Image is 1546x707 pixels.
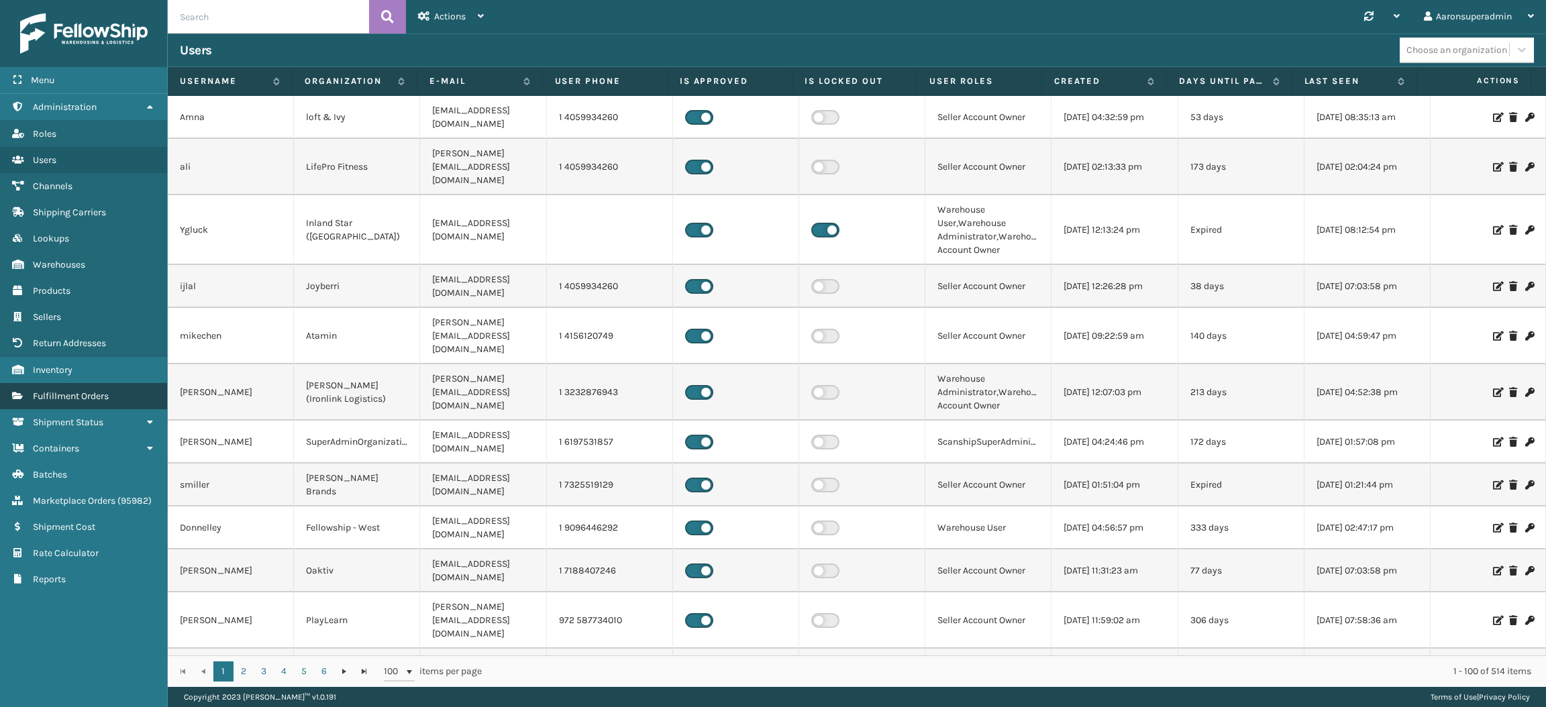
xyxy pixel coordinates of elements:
i: Change Password [1525,282,1533,291]
span: Products [33,285,70,296]
td: Donnelley [168,506,294,549]
i: Delete [1509,616,1517,625]
span: Return Addresses [33,337,106,349]
i: Edit [1493,616,1501,625]
td: [EMAIL_ADDRESS][DOMAIN_NAME] [420,195,546,265]
label: Is Approved [680,75,780,87]
i: Edit [1493,566,1501,576]
span: Users [33,154,56,166]
i: Delete [1509,113,1517,122]
td: [DATE] 04:56:57 pm [1051,506,1178,549]
td: [DATE] 12:13:24 pm [1051,195,1178,265]
td: 140 days [1178,308,1304,364]
td: 1 7188407246 [547,549,673,592]
td: [DATE] 04:32:59 pm [1051,96,1178,139]
td: Inland Star ([GEOGRAPHIC_DATA]) [294,195,420,265]
td: Seller Account Owner [925,649,1051,692]
td: 1 4059934260 [547,265,673,308]
td: [PERSON_NAME] Brands [294,464,420,506]
td: Atamin [294,308,420,364]
span: Channels [33,180,72,192]
td: [EMAIL_ADDRESS][DOMAIN_NAME] [420,649,546,692]
i: Edit [1493,331,1501,341]
td: Ygluck [168,195,294,265]
span: Shipping Carriers [33,207,106,218]
td: 972 587734010 [547,592,673,649]
span: ( 95982 ) [117,495,152,506]
i: Edit [1493,480,1501,490]
td: Oaktiv [294,549,420,592]
td: 38 days [1178,265,1304,308]
td: [DATE] 11:59:02 am [1051,592,1178,649]
td: Seller Account Owner [925,265,1051,308]
td: ScanshipSuperAdministrator [925,421,1051,464]
a: 4 [274,661,294,682]
h3: Users [180,42,212,58]
td: 1 6197531857 [547,421,673,464]
td: [DATE] 07:03:58 pm [1304,265,1431,308]
div: | [1431,687,1530,707]
i: Delete [1509,388,1517,397]
td: [EMAIL_ADDRESS][DOMAIN_NAME] [420,549,546,592]
i: Change Password [1525,225,1533,235]
td: [PERSON_NAME] (Ironlink Logistics) [294,364,420,421]
i: Delete [1509,480,1517,490]
i: Delete [1509,331,1517,341]
a: 3 [254,661,274,682]
td: ali [168,139,294,195]
td: Seller Account Owner [925,592,1051,649]
span: Fulfillment Orders [33,390,109,402]
span: Shipment Status [33,417,103,428]
td: loft & Ivy [294,96,420,139]
td: [DATE] 04:52:38 pm [1304,364,1431,421]
td: [DATE] 07:03:58 pm [1304,649,1431,692]
td: PlayLearn [294,592,420,649]
a: Go to the last page [354,661,374,682]
td: [DATE] 12:07:03 pm [1051,364,1178,421]
i: Change Password [1525,480,1533,490]
label: Username [180,75,266,87]
a: Privacy Policy [1479,692,1530,702]
img: logo [20,13,148,54]
i: Delete [1509,282,1517,291]
td: [DATE] 02:04:24 pm [1304,139,1431,195]
td: Warehouse User,Warehouse Administrator,Warehouse Account Owner [925,195,1051,265]
td: [EMAIL_ADDRESS][DOMAIN_NAME] [420,421,546,464]
span: Roles [33,128,56,140]
div: Choose an organization [1406,43,1507,57]
span: Go to the next page [339,666,350,677]
td: Seller Account Owner [925,308,1051,364]
i: Change Password [1525,566,1533,576]
label: Last Seen [1304,75,1391,87]
td: [DATE] 02:47:17 pm [1304,506,1431,549]
i: Edit [1493,388,1501,397]
td: [PERSON_NAME] [168,549,294,592]
td: Seller Account Owner [925,549,1051,592]
td: [EMAIL_ADDRESS][DOMAIN_NAME] [420,96,546,139]
td: LifePro Fitness [294,649,420,692]
p: Copyright 2023 [PERSON_NAME]™ v 1.0.191 [184,687,336,707]
td: Seller Account Owner [925,96,1051,139]
td: [PERSON_NAME] [168,364,294,421]
a: Go to the next page [334,661,354,682]
td: [DATE] 01:57:08 pm [1304,421,1431,464]
td: 1 4059934260 [547,139,673,195]
span: Menu [31,74,54,86]
td: 173 days [1178,139,1304,195]
i: Edit [1493,523,1501,533]
a: 1 [213,661,234,682]
span: Warehouses [33,259,85,270]
i: Change Password [1525,331,1533,341]
div: 1 - 100 of 514 items [501,665,1531,678]
td: [DATE] 01:21:44 pm [1304,464,1431,506]
i: Edit [1493,437,1501,447]
span: Lookups [33,233,69,244]
a: 6 [314,661,334,682]
td: ijlal [168,265,294,308]
td: [DATE] 12:26:28 pm [1051,265,1178,308]
td: 77 days [1178,549,1304,592]
td: 1 3232876943 [547,364,673,421]
td: Seller Account Owner [925,464,1051,506]
label: User phone [555,75,655,87]
i: Edit [1493,162,1501,172]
